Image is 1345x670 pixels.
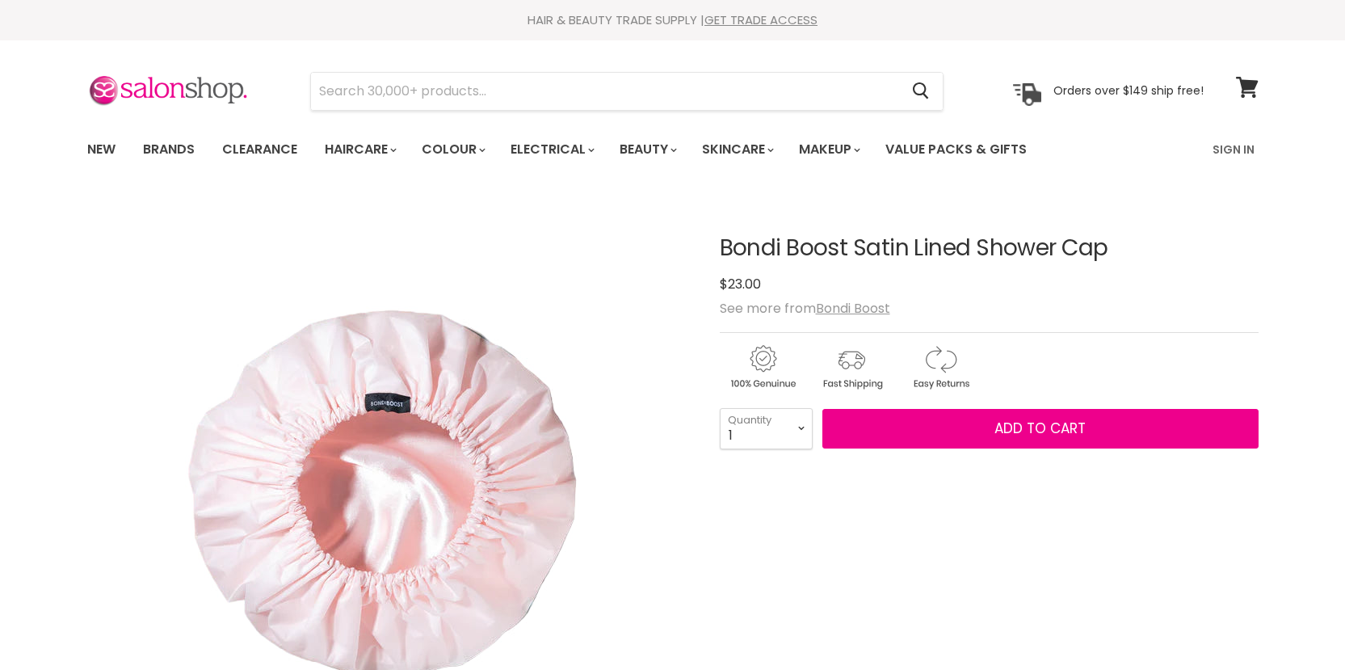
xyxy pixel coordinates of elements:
button: Add to cart [822,409,1259,449]
h1: Bondi Boost Satin Lined Shower Cap [720,236,1259,261]
span: Add to cart [994,419,1086,438]
img: genuine.gif [720,343,805,392]
ul: Main menu [75,126,1121,173]
a: Colour [410,133,495,166]
a: Beauty [607,133,687,166]
div: HAIR & BEAUTY TRADE SUPPLY | [67,12,1279,28]
a: GET TRADE ACCESS [704,11,818,28]
a: Sign In [1203,133,1264,166]
select: Quantity [720,408,813,449]
p: Orders over $149 ship free! [1053,83,1204,98]
a: Value Packs & Gifts [873,133,1039,166]
a: Bondi Boost [816,299,890,318]
img: returns.gif [897,343,983,392]
a: Haircare [313,133,406,166]
form: Product [310,72,944,111]
input: Search [311,73,900,110]
img: shipping.gif [809,343,894,392]
a: Skincare [690,133,784,166]
span: See more from [720,299,890,318]
a: Makeup [787,133,870,166]
nav: Main [67,126,1279,173]
a: Electrical [498,133,604,166]
a: Brands [131,133,207,166]
button: Search [900,73,943,110]
a: New [75,133,128,166]
a: Clearance [210,133,309,166]
span: $23.00 [720,275,761,293]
